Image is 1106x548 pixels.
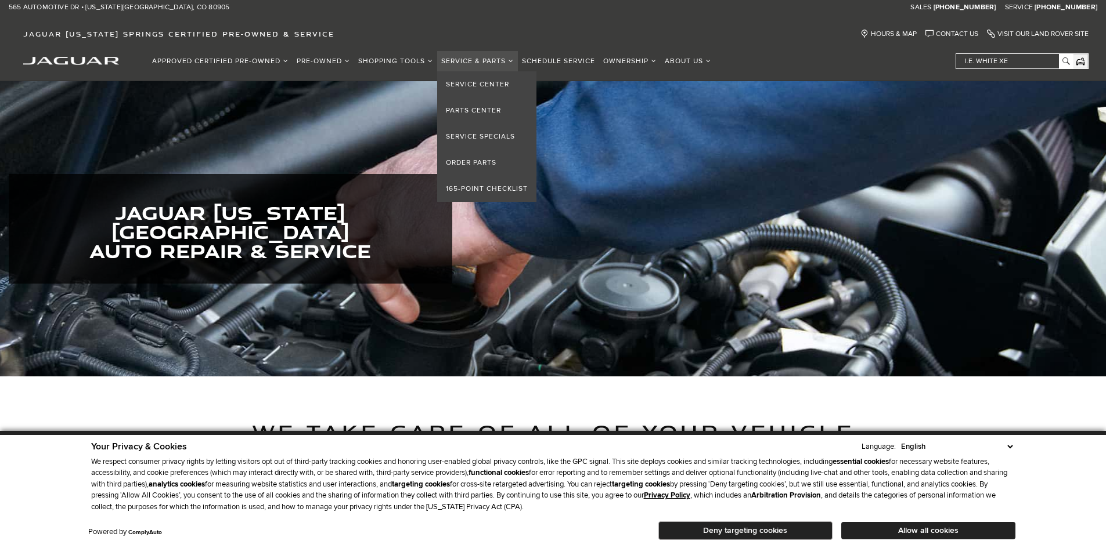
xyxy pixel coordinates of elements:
[23,55,119,65] a: jaguar
[437,71,536,97] a: Service Center
[1035,3,1097,12] a: [PHONE_NUMBER]
[437,124,536,150] a: Service Specials
[469,468,529,477] strong: functional cookies
[860,30,917,38] a: Hours & Map
[148,51,715,71] nav: Main Navigation
[518,51,599,71] a: Schedule Service
[1005,3,1033,12] span: Service
[149,480,205,489] strong: analytics cookies
[661,51,715,71] a: About Us
[33,421,1073,462] h2: We take care of all of your vehicle maintenance and repair needs!
[437,97,536,124] a: Parts Center
[392,480,450,489] strong: targeting cookies
[987,30,1089,38] a: Visit Our Land Rover Site
[437,150,536,176] a: Order Parts
[841,522,1015,539] button: Allow all cookies
[128,529,162,536] a: ComplyAuto
[644,491,690,500] a: Privacy Policy
[612,480,670,489] strong: targeting cookies
[148,51,293,71] a: Approved Certified Pre-Owned
[925,30,978,38] a: Contact Us
[956,54,1072,68] input: i.e. White XE
[833,457,889,466] strong: essential cookies
[437,51,518,71] a: Service & Parts
[91,456,1015,513] p: We respect consumer privacy rights by letting visitors opt out of third-party tracking cookies an...
[658,521,833,540] button: Deny targeting cookies
[23,30,334,38] span: Jaguar [US_STATE] Springs Certified Pre-Owned & Service
[26,203,435,260] h1: Jaguar [US_STATE][GEOGRAPHIC_DATA] Auto Repair & Service
[354,51,437,71] a: Shopping Tools
[599,51,661,71] a: Ownership
[898,441,1015,452] select: Language Select
[437,176,536,202] a: 165-Point Checklist
[91,441,187,452] span: Your Privacy & Cookies
[9,3,229,12] a: 565 Automotive Dr • [US_STATE][GEOGRAPHIC_DATA], CO 80905
[910,3,931,12] span: Sales
[293,51,354,71] a: Pre-Owned
[934,3,996,12] a: [PHONE_NUMBER]
[23,57,119,65] img: Jaguar
[862,443,896,451] div: Language:
[88,528,162,536] div: Powered by
[17,30,340,38] a: Jaguar [US_STATE] Springs Certified Pre-Owned & Service
[751,491,821,500] strong: Arbitration Provision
